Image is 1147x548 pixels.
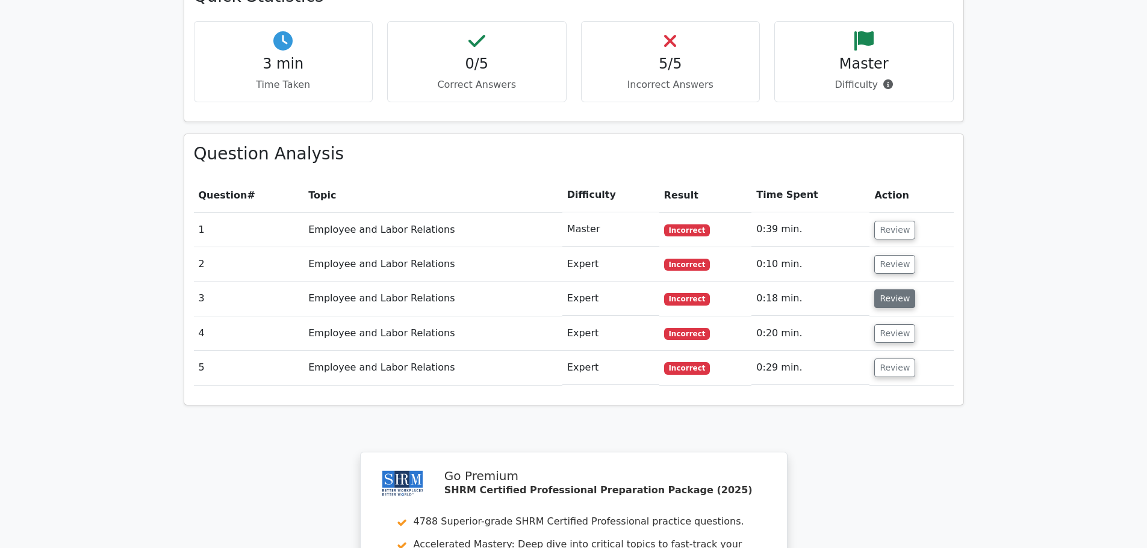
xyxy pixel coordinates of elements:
h4: Master [785,55,943,73]
h4: 0/5 [397,55,556,73]
td: Employee and Labor Relations [303,212,562,247]
span: Incorrect [664,328,710,340]
th: Result [659,178,752,212]
h4: 5/5 [591,55,750,73]
span: Question [199,189,247,201]
th: Action [869,178,953,212]
th: # [194,178,304,212]
p: Time Taken [204,78,363,92]
p: Difficulty [785,78,943,92]
span: Incorrect [664,259,710,271]
span: Incorrect [664,362,710,374]
td: Expert [562,282,659,316]
td: Employee and Labor Relations [303,282,562,316]
td: Master [562,212,659,247]
td: Employee and Labor Relations [303,316,562,351]
span: Incorrect [664,224,710,236]
td: 0:39 min. [751,212,869,247]
td: 5 [194,351,304,385]
p: Incorrect Answers [591,78,750,92]
td: 0:20 min. [751,316,869,351]
td: Employee and Labor Relations [303,247,562,282]
button: Review [874,289,915,308]
th: Topic [303,178,562,212]
th: Difficulty [562,178,659,212]
h3: Question Analysis [194,144,954,164]
th: Time Spent [751,178,869,212]
p: Correct Answers [397,78,556,92]
td: 0:18 min. [751,282,869,316]
td: Employee and Labor Relations [303,351,562,385]
td: 0:10 min. [751,247,869,282]
td: 4 [194,316,304,351]
td: Expert [562,351,659,385]
td: Expert [562,316,659,351]
button: Review [874,359,915,377]
span: Incorrect [664,293,710,305]
button: Review [874,255,915,274]
button: Review [874,221,915,239]
h4: 3 min [204,55,363,73]
td: 2 [194,247,304,282]
td: 3 [194,282,304,316]
button: Review [874,324,915,343]
td: Expert [562,247,659,282]
td: 1 [194,212,304,247]
td: 0:29 min. [751,351,869,385]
